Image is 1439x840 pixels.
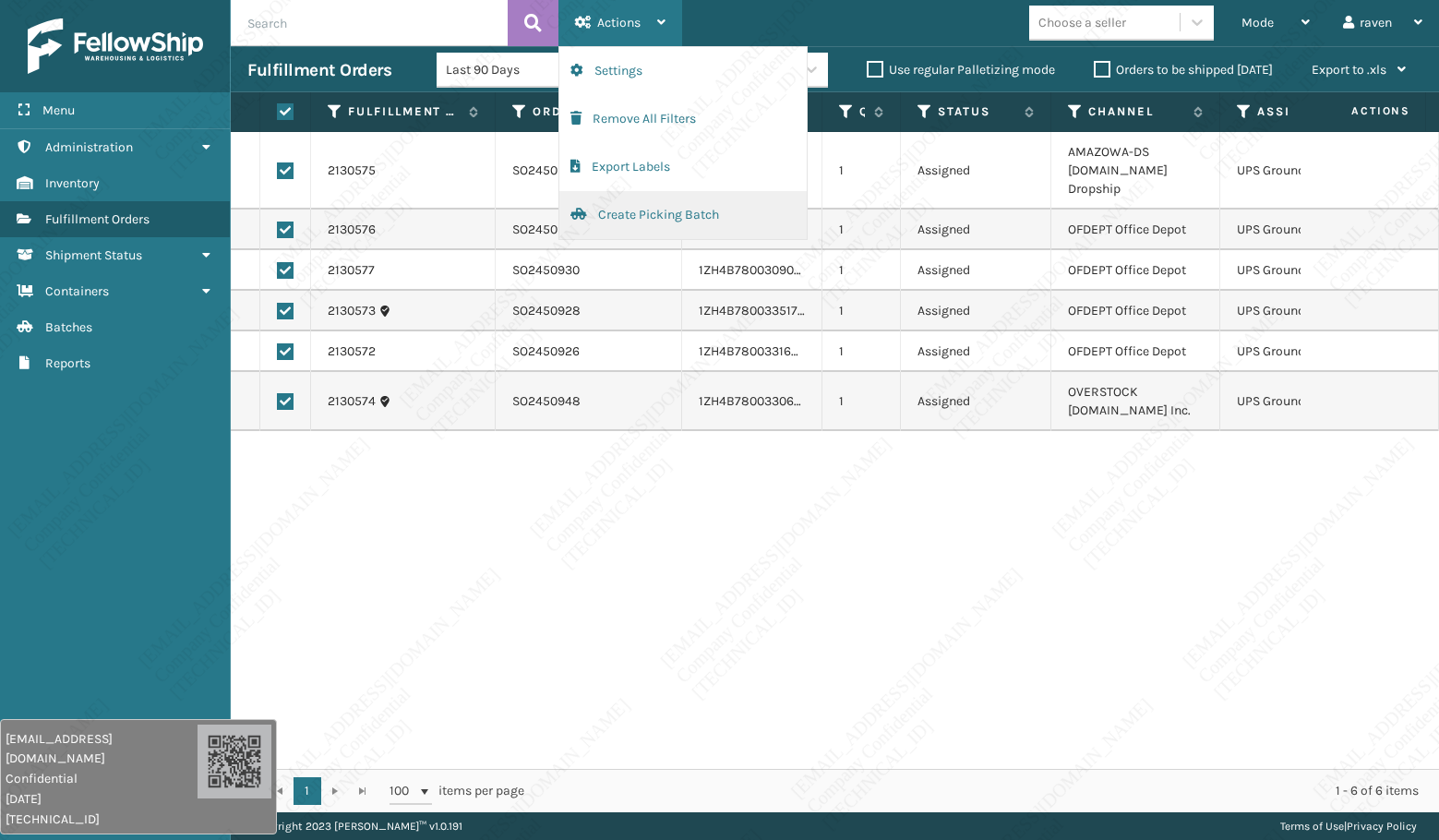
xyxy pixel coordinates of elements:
[45,319,92,335] span: Batches
[901,250,1051,291] td: Assigned
[28,18,203,74] img: logo
[901,331,1051,372] td: Assigned
[559,47,807,95] button: Settings
[1051,291,1220,331] td: OFDEPT Office Depot
[496,132,682,210] td: SO2450977
[1051,132,1220,210] td: AMAZOWA-DS [DOMAIN_NAME] Dropship
[348,103,460,120] label: Fulfillment Order Id
[901,372,1051,431] td: Assigned
[45,283,109,299] span: Containers
[1051,331,1220,372] td: OFDEPT Office Depot
[1220,132,1397,210] td: UPS Ground
[496,250,682,291] td: SO2450930
[253,812,462,840] p: Copyright 2023 [PERSON_NAME]™ v 1.0.191
[1051,372,1220,431] td: OVERSTOCK [DOMAIN_NAME] Inc.
[822,331,901,372] td: 1
[550,782,1419,800] div: 1 - 6 of 6 items
[1280,820,1344,833] a: Terms of Use
[822,372,901,431] td: 1
[1088,103,1184,120] label: Channel
[867,62,1055,78] label: Use regular Palletizing mode
[1220,210,1397,250] td: UPS Ground
[45,175,100,191] span: Inventory
[1293,96,1421,126] span: Actions
[559,191,807,239] button: Create Picking Batch
[1241,15,1274,30] span: Mode
[1312,62,1386,78] span: Export to .xls
[699,262,830,278] a: 1ZH4B7800309003672
[390,782,417,800] span: 100
[699,343,828,359] a: 1ZH4B7800331656578
[42,102,75,118] span: Menu
[859,103,865,120] label: Quantity
[1220,372,1397,431] td: UPS Ground
[6,789,198,809] span: [DATE]
[1051,210,1220,250] td: OFDEPT Office Depot
[699,393,826,409] a: 1ZH4B7800330661180
[328,162,376,180] a: 2130575
[822,250,901,291] td: 1
[1220,250,1397,291] td: UPS Ground
[328,221,376,239] a: 2130576
[1094,62,1273,78] label: Orders to be shipped [DATE]
[446,60,589,79] div: Last 90 Days
[533,103,646,120] label: Order Number
[1220,291,1397,331] td: UPS Ground
[45,247,142,263] span: Shipment Status
[294,777,321,805] a: 1
[1038,13,1126,32] div: Choose a seller
[1280,812,1417,840] div: |
[822,210,901,250] td: 1
[1257,103,1361,120] label: Assigned Carrier Service
[1051,250,1220,291] td: OFDEPT Office Depot
[6,810,198,829] span: [TECHNICAL_ID]
[328,302,376,320] a: 2130573
[1347,820,1417,833] a: Privacy Policy
[45,355,90,371] span: Reports
[597,15,641,30] span: Actions
[496,210,682,250] td: SO2450930
[559,143,807,191] button: Export Labels
[247,59,391,81] h3: Fulfillment Orders
[6,769,198,788] span: Confidential
[496,291,682,331] td: SO2450928
[559,95,807,143] button: Remove All Filters
[496,331,682,372] td: SO2450926
[822,291,901,331] td: 1
[328,342,376,361] a: 2130572
[328,261,375,280] a: 2130577
[699,303,827,318] a: 1ZH4B7800335179569
[328,392,376,411] a: 2130574
[496,372,682,431] td: SO2450948
[901,210,1051,250] td: Assigned
[901,291,1051,331] td: Assigned
[822,132,901,210] td: 1
[45,139,133,155] span: Administration
[938,103,1015,120] label: Status
[390,777,524,805] span: items per page
[45,211,150,227] span: Fulfillment Orders
[1220,331,1397,372] td: UPS Ground
[901,132,1051,210] td: Assigned
[6,729,198,768] span: [EMAIL_ADDRESS][DOMAIN_NAME]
